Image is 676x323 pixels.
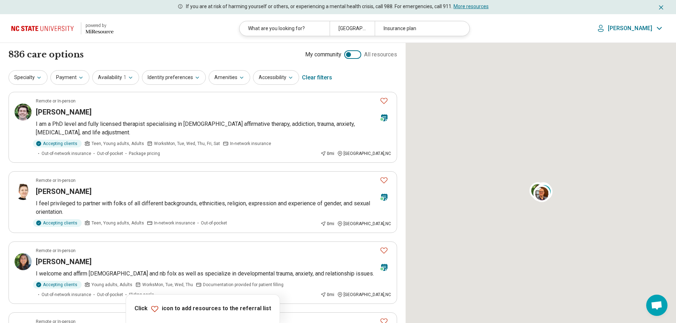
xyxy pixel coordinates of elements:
[240,21,330,36] div: What are you looking for?
[377,243,391,258] button: Favorite
[142,282,193,288] span: Works Mon, Tue, Wed, Thu
[50,70,89,85] button: Payment
[11,20,77,37] img: North Carolina State University
[97,291,123,298] span: Out-of-pocket
[9,49,84,61] h1: 836 care options
[36,269,391,278] p: I welcome and affirm [DEMOGRAPHIC_DATA] and nb folx as well as specialize in developmental trauma...
[203,282,284,288] span: Documentation provided for patient filling
[377,173,391,188] button: Favorite
[36,98,76,104] p: Remote or In-person
[337,150,391,157] div: [GEOGRAPHIC_DATA] , NC
[42,150,91,157] span: Out-of-network insurance
[320,150,334,157] div: 0 mi
[154,220,195,226] span: In-network insurance
[36,257,92,267] h3: [PERSON_NAME]
[186,3,489,10] p: If you are at risk of harming yourself or others, or experiencing a mental health crisis, call 98...
[375,21,465,36] div: Insurance plan
[337,221,391,227] div: [GEOGRAPHIC_DATA] , NC
[129,291,154,298] span: Sliding scale
[154,140,220,147] span: Works Mon, Tue, Wed, Thu, Fri, Sat
[302,69,332,86] div: Clear filters
[36,177,76,184] p: Remote or In-person
[608,25,652,32] p: [PERSON_NAME]
[86,22,114,29] div: powered by
[42,291,91,298] span: Out-of-network insurance
[305,50,341,59] span: My community
[337,291,391,298] div: [GEOGRAPHIC_DATA] , NC
[97,150,123,157] span: Out-of-pocket
[36,120,391,137] p: I am a PhD level and fully licensed therapist specialising in [DEMOGRAPHIC_DATA] affirmative ther...
[123,74,126,81] span: 1
[11,20,114,37] a: North Carolina State University powered by
[535,183,553,200] div: 6
[142,70,206,85] button: Identity preferences
[92,282,132,288] span: Young adults, Adults
[9,70,48,85] button: Specialty
[134,305,271,313] p: Click icon to add resources to the referral list
[33,219,82,227] div: Accepting clients
[36,199,391,216] p: I feel privileged to partner with folks of all different backgrounds, ethnicities, religion, expr...
[454,4,489,9] a: More resources
[658,3,665,11] button: Dismiss
[36,107,92,117] h3: [PERSON_NAME]
[330,21,375,36] div: [GEOGRAPHIC_DATA], [GEOGRAPHIC_DATA]
[230,140,271,147] span: In-network insurance
[33,281,82,289] div: Accepting clients
[92,220,144,226] span: Teen, Young adults, Adults
[92,140,144,147] span: Teen, Young adults, Adults
[364,50,397,59] span: All resources
[646,295,667,316] a: Open chat
[320,221,334,227] div: 0 mi
[129,150,160,157] span: Package pricing
[209,70,250,85] button: Amenities
[36,247,76,254] p: Remote or In-person
[201,220,227,226] span: Out-of-pocket
[377,94,391,108] button: Favorite
[253,70,299,85] button: Accessibility
[92,70,139,85] button: Availability1
[320,291,334,298] div: 0 mi
[33,140,82,147] div: Accepting clients
[36,186,92,196] h3: [PERSON_NAME]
